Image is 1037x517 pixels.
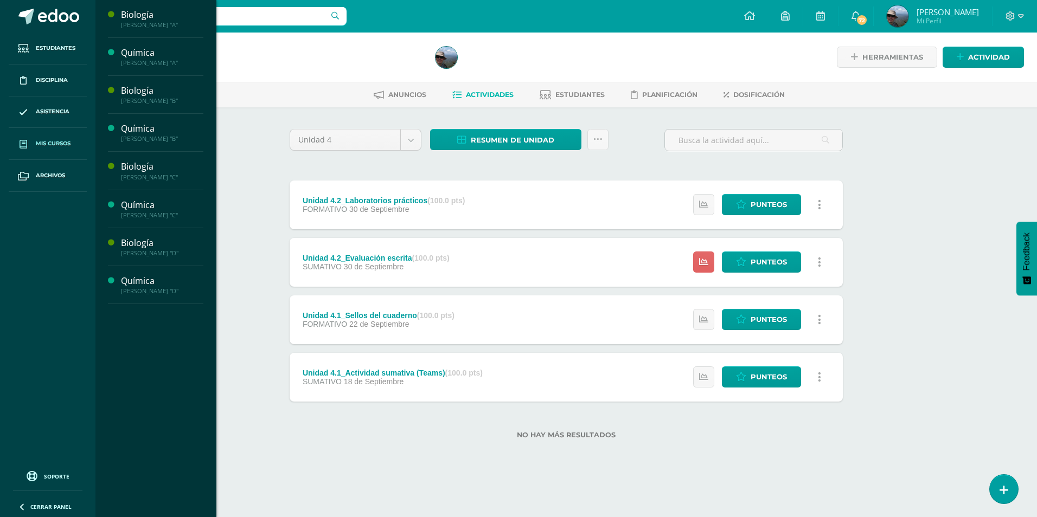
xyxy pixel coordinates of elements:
[121,160,203,180] a: Biología[PERSON_NAME] "C"
[344,262,404,271] span: 30 de Septiembre
[917,16,979,25] span: Mi Perfil
[430,129,581,150] a: Resumen de unidad
[555,91,605,99] span: Estudiantes
[13,468,82,483] a: Soporte
[862,47,923,67] span: Herramientas
[751,367,787,387] span: Punteos
[290,130,421,150] a: Unidad 4
[121,9,203,29] a: Biología[PERSON_NAME] "A"
[722,194,801,215] a: Punteos
[121,122,203,143] a: Química[PERSON_NAME] "B"
[103,7,347,25] input: Busca un usuario...
[1022,232,1032,270] span: Feedback
[121,211,203,219] div: [PERSON_NAME] "C"
[388,91,426,99] span: Anuncios
[943,47,1024,68] a: Actividad
[968,47,1010,67] span: Actividad
[412,254,449,262] strong: (100.0 pts)
[344,377,404,386] span: 18 de Septiembre
[303,377,342,386] span: SUMATIVO
[44,473,69,480] span: Soporte
[349,205,409,214] span: 30 de Septiembre
[303,311,455,320] div: Unidad 4.1_Sellos del cuaderno
[837,47,937,68] a: Herramientas
[887,5,908,27] img: e57d4945eb58c8e9487f3e3570aa7150.png
[121,275,203,287] div: Química
[722,309,801,330] a: Punteos
[121,287,203,295] div: [PERSON_NAME] "D"
[665,130,842,151] input: Busca la actividad aquí...
[917,7,979,17] span: [PERSON_NAME]
[751,309,787,329] span: Punteos
[298,130,392,150] span: Unidad 4
[121,9,203,21] div: Biología
[631,86,697,104] a: Planificación
[427,196,465,205] strong: (100.0 pts)
[36,107,69,116] span: Asistencia
[374,86,426,104] a: Anuncios
[722,366,801,387] a: Punteos
[121,47,203,59] div: Química
[417,311,455,320] strong: (100.0 pts)
[137,44,423,60] h1: Química
[121,275,203,295] a: Química[PERSON_NAME] "D"
[724,86,785,104] a: Dosificación
[121,173,203,181] div: [PERSON_NAME] "C"
[452,86,514,104] a: Actividades
[36,76,68,85] span: Disciplina
[36,171,65,180] span: Archivos
[856,14,868,26] span: 72
[121,249,203,257] div: [PERSON_NAME] "D"
[121,199,203,219] a: Química[PERSON_NAME] "C"
[9,33,87,64] a: Estudiantes
[121,97,203,105] div: [PERSON_NAME] "B"
[121,85,203,97] div: Biología
[540,86,605,104] a: Estudiantes
[722,251,801,273] a: Punteos
[36,139,71,148] span: Mis cursos
[121,21,203,29] div: [PERSON_NAME] "A"
[9,96,87,128] a: Asistencia
[121,59,203,67] div: [PERSON_NAME] "A"
[121,199,203,211] div: Química
[303,254,450,262] div: Unidad 4.2_Evaluación escrita
[121,135,203,143] div: [PERSON_NAME] "B"
[303,262,342,271] span: SUMATIVO
[642,91,697,99] span: Planificación
[9,128,87,160] a: Mis cursos
[121,237,203,249] div: Biología
[121,160,203,173] div: Biología
[121,47,203,67] a: Química[PERSON_NAME] "A"
[290,431,843,439] label: No hay más resultados
[30,503,72,510] span: Cerrar panel
[751,252,787,272] span: Punteos
[471,130,554,150] span: Resumen de unidad
[9,160,87,192] a: Archivos
[137,60,423,70] div: Quinto Bachillerato 'A'
[466,91,514,99] span: Actividades
[36,44,75,53] span: Estudiantes
[349,320,409,328] span: 22 de Septiembre
[751,195,787,215] span: Punteos
[436,47,457,68] img: e57d4945eb58c8e9487f3e3570aa7150.png
[121,122,203,135] div: Química
[121,237,203,257] a: Biología[PERSON_NAME] "D"
[1016,222,1037,295] button: Feedback - Mostrar encuesta
[303,369,483,377] div: Unidad 4.1_Actividad sumativa (Teams)
[303,320,347,328] span: FORMATIVO
[303,205,347,214] span: FORMATIVO
[121,85,203,105] a: Biología[PERSON_NAME] "B"
[445,369,483,377] strong: (100.0 pts)
[303,196,465,205] div: Unidad 4.2_Laboratorios prácticos
[9,64,87,96] a: Disciplina
[733,91,785,99] span: Dosificación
